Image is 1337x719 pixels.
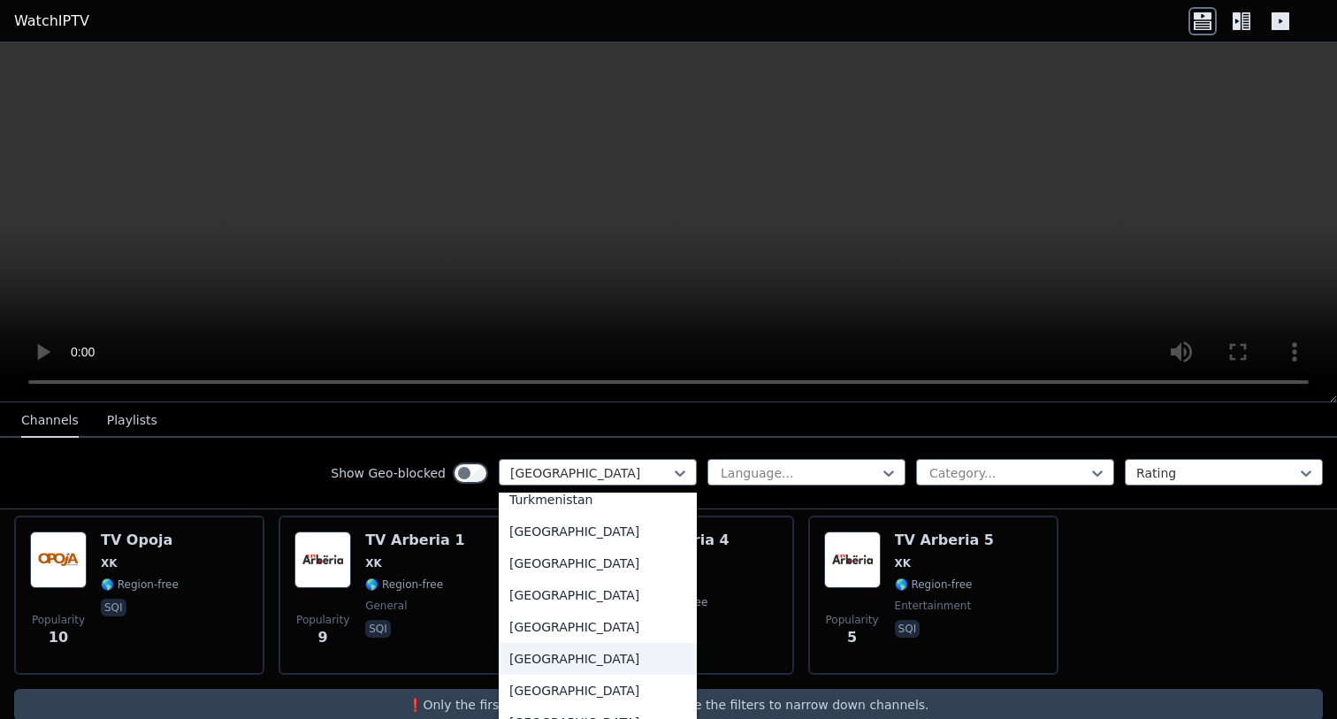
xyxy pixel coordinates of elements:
[32,613,85,627] span: Popularity
[824,532,881,588] img: TV Arberia 5
[499,516,697,547] div: [GEOGRAPHIC_DATA]
[499,643,697,675] div: [GEOGRAPHIC_DATA]
[895,532,994,549] h6: TV Arberia 5
[499,579,697,611] div: [GEOGRAPHIC_DATA]
[21,696,1316,714] p: ❗️Only the first 250 channels are returned, use the filters to narrow down channels.
[294,532,351,588] img: TV Arberia 1
[499,675,697,707] div: [GEOGRAPHIC_DATA]
[826,613,879,627] span: Popularity
[895,620,921,638] p: sqi
[365,577,443,592] span: 🌎 Region-free
[101,556,118,570] span: XK
[895,556,912,570] span: XK
[365,599,407,613] span: general
[365,532,464,549] h6: TV Arberia 1
[101,532,179,549] h6: TV Opoja
[318,627,328,648] span: 9
[847,627,857,648] span: 5
[49,627,68,648] span: 10
[499,611,697,643] div: [GEOGRAPHIC_DATA]
[101,577,179,592] span: 🌎 Region-free
[895,599,972,613] span: entertainment
[296,613,349,627] span: Popularity
[499,547,697,579] div: [GEOGRAPHIC_DATA]
[14,11,89,32] a: WatchIPTV
[21,404,79,438] button: Channels
[107,404,157,438] button: Playlists
[101,599,126,616] p: sqi
[630,532,777,567] h6: TV Arberia 4 Muzike
[331,464,446,482] label: Show Geo-blocked
[895,577,973,592] span: 🌎 Region-free
[499,484,697,516] div: Turkmenistan
[30,532,87,588] img: TV Opoja
[365,556,382,570] span: XK
[365,620,391,638] p: sqi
